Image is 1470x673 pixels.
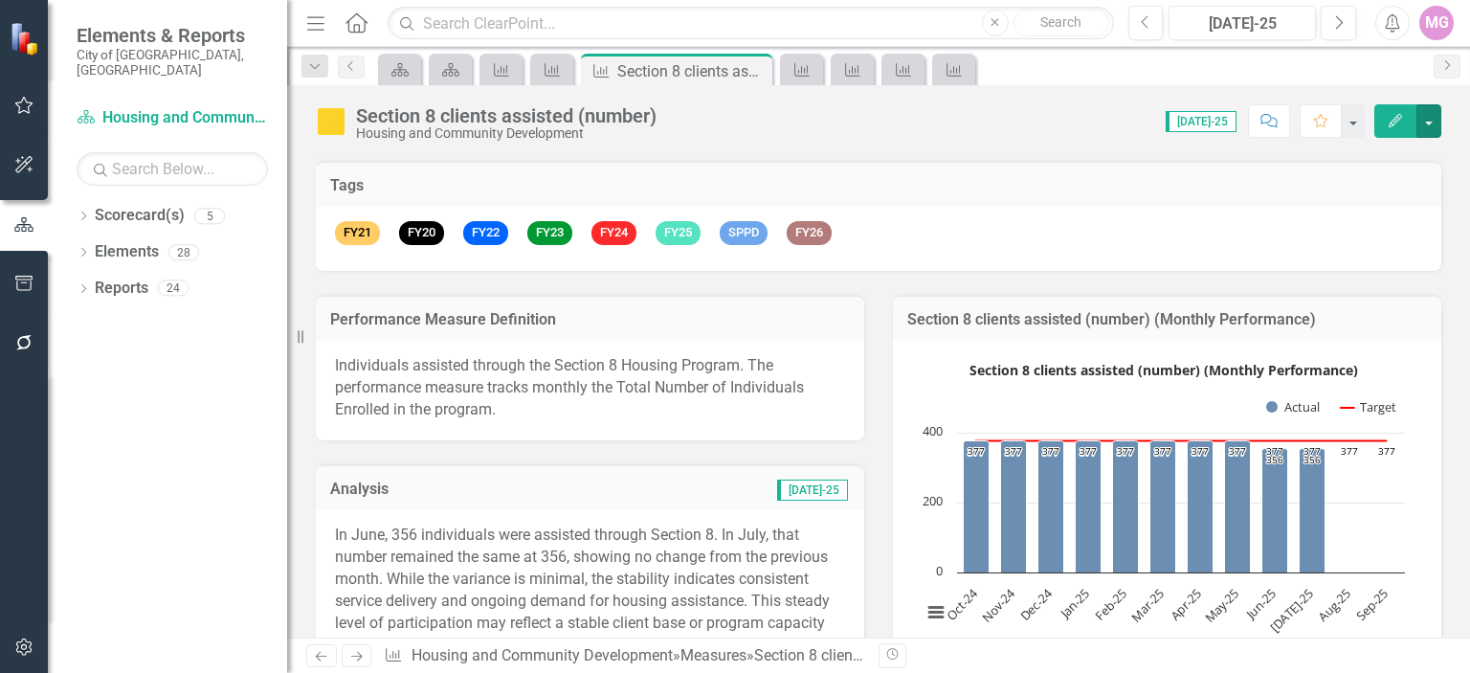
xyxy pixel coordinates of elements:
[1040,14,1081,30] span: Search
[77,107,268,129] a: Housing and Community Development
[1175,12,1309,35] div: [DATE]-25
[1042,444,1059,458] text: 377
[388,7,1113,40] input: Search ClearPoint...
[1038,441,1064,573] path: Dec-24, 377. Actual.
[330,481,562,498] h3: Analysis
[1169,6,1316,40] button: [DATE]-25
[1378,444,1395,458] text: 377
[1150,441,1176,573] path: Mar-25, 377. Actual.
[1188,441,1214,573] path: Apr-25, 377. Actual.
[1241,585,1280,623] text: Jun-25
[1113,441,1139,573] path: Feb-25, 377. Actual.
[77,47,268,79] small: City of [GEOGRAPHIC_DATA], [GEOGRAPHIC_DATA]
[912,355,1414,642] svg: Interactive chart
[1013,10,1109,36] button: Search
[978,585,1019,626] text: Nov-24
[527,221,572,245] span: FY23
[1352,585,1392,624] text: Sep-25
[1341,444,1358,458] text: 377
[591,221,636,245] span: FY24
[1225,441,1251,573] path: May-25, 377. Actual.
[1229,444,1246,458] text: 377
[77,152,268,186] input: Search Below...
[1192,444,1209,458] text: 377
[463,221,508,245] span: FY22
[1314,585,1354,625] text: Aug-25
[777,480,848,501] span: [DATE]-25
[399,221,444,245] span: FY20
[95,205,185,227] a: Scorecard(s)
[1166,111,1236,132] span: [DATE]-25
[1154,444,1171,458] text: 377
[617,59,768,83] div: Section 8 clients assisted (number)
[1001,441,1027,573] path: Nov-24, 377. Actual.
[656,221,701,245] span: FY25
[1127,585,1168,625] text: Mar-25
[1117,444,1134,458] text: 377
[680,646,746,664] a: Measures
[330,311,850,328] h3: Performance Measure Definition
[412,646,673,664] a: Housing and Community Development
[1167,585,1205,623] text: Apr-25
[964,433,1388,573] g: Actual, series 1 of 2. Bar series with 12 bars.
[964,441,990,573] path: Oct-24, 377. Actual.
[969,361,1358,379] text: Section 8 clients assisted (number) (Monthly Performance)
[1419,6,1454,40] button: MG
[1303,444,1321,458] text: 377
[943,585,982,624] text: Oct-24
[316,106,346,137] img: Caution
[158,280,189,297] div: 24
[1201,585,1242,626] text: May-25
[1016,585,1057,625] text: Dec-24
[923,599,949,626] button: View chart menu, Section 8 clients assisted (number) (Monthly Performance)
[787,221,832,245] span: FY26
[168,244,199,260] div: 28
[1341,398,1396,415] button: Show Target
[1056,585,1094,623] text: Jan-25
[356,105,657,126] div: Section 8 clients assisted (number)
[95,278,148,300] a: Reports
[9,21,43,56] img: ClearPoint Strategy
[335,355,845,421] p: Individuals assisted through the Section 8 Housing Program. The performance measure tracks monthl...
[754,646,991,664] div: Section 8 clients assisted (number)
[356,126,657,141] div: Housing and Community Development
[923,492,943,509] text: 200
[77,24,268,47] span: Elements & Reports
[1300,449,1325,573] path: Jul-25, 356. Actual.
[1076,441,1102,573] path: Jan-25, 377. Actual.
[972,437,1391,445] g: Target, series 2 of 2. Line with 12 data points.
[335,221,380,245] span: FY21
[1266,398,1320,415] button: Show Actual
[907,311,1427,328] h3: Section 8 clients assisted (number) (Monthly Performance)
[968,444,985,458] text: 377
[1266,453,1283,466] text: 356
[384,645,864,667] div: » »
[1091,585,1130,624] text: Feb-25
[912,355,1422,642] div: Section 8 clients assisted (number) (Monthly Performance). Highcharts interactive chart.
[720,221,768,245] span: SPPD
[936,562,943,579] text: 0
[194,208,225,224] div: 5
[330,177,1427,194] h3: Tags
[923,422,943,439] text: 400
[1005,444,1022,458] text: 377
[1262,449,1288,573] path: Jun-25, 356. Actual.
[95,241,159,263] a: Elements
[1266,444,1283,458] text: 377
[1080,444,1097,458] text: 377
[1266,585,1317,636] text: [DATE]-25
[1303,453,1321,466] text: 356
